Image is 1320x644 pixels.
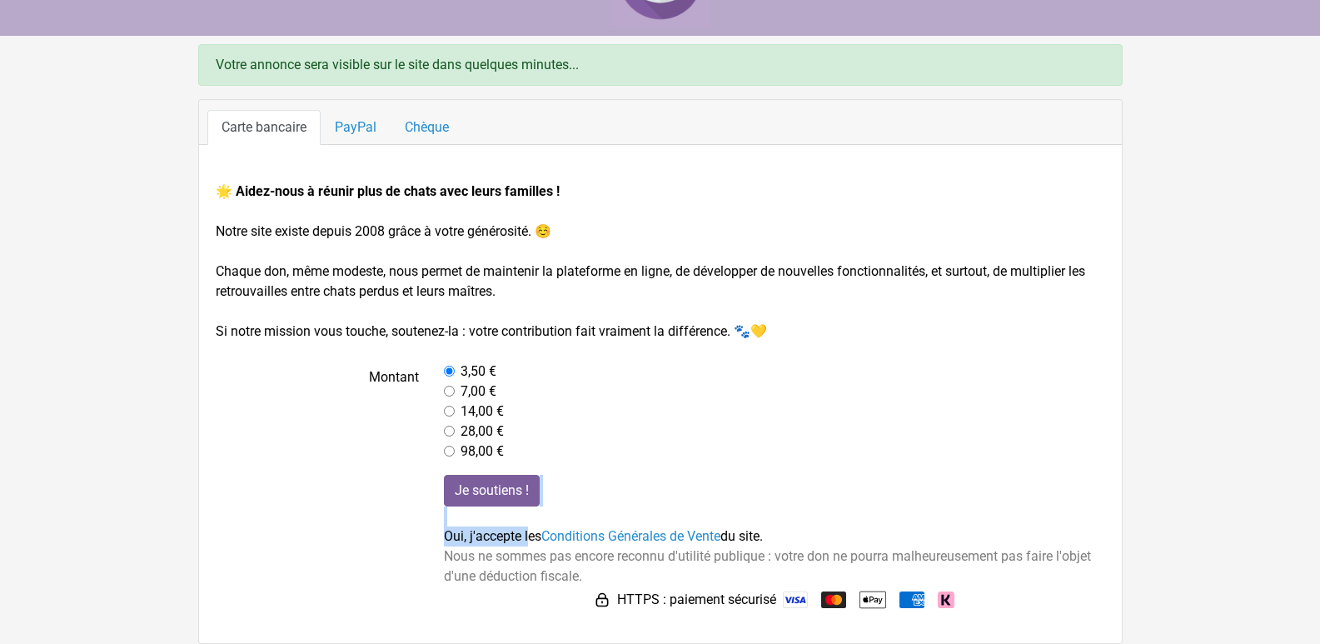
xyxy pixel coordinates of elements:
[461,442,504,462] label: 98,00 €
[783,592,808,608] img: Visa
[216,182,1105,613] form: Notre site existe depuis 2008 grâce à votre générosité. ☺️ Chaque don, même modeste, nous permet ...
[461,402,504,422] label: 14,00 €
[198,44,1123,86] div: Votre annonce sera visible sur le site dans quelques minutes...
[899,592,924,608] img: American Express
[938,592,954,608] img: Klarna
[321,110,391,145] a: PayPal
[444,475,540,507] input: Je soutiens !
[461,362,496,382] label: 3,50 €
[821,592,846,608] img: Mastercard
[541,528,720,544] a: Conditions Générales de Vente
[461,422,504,442] label: 28,00 €
[444,548,1091,584] span: Nous ne sommes pas encore reconnu d'utilité publique : votre don ne pourra malheureusement pas fa...
[461,382,496,402] label: 7,00 €
[207,110,321,145] a: Carte bancaire
[391,110,463,145] a: Chèque
[617,590,776,610] span: HTTPS : paiement sécurisé
[444,528,763,544] span: Oui, j'accepte les du site.
[216,183,560,199] strong: 🌟 Aidez-nous à réunir plus de chats avec leurs familles !
[594,592,610,608] img: HTTPS : paiement sécurisé
[203,362,432,462] label: Montant
[859,587,886,613] img: Apple Pay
